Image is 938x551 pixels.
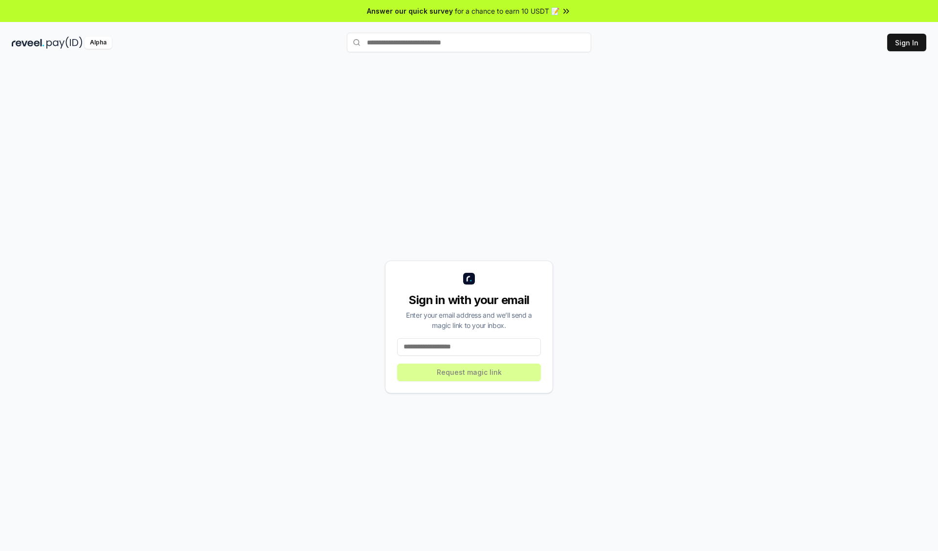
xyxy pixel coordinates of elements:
span: for a chance to earn 10 USDT 📝 [455,6,559,16]
img: pay_id [46,37,83,49]
img: logo_small [463,273,475,285]
button: Sign In [887,34,926,51]
div: Alpha [85,37,112,49]
span: Answer our quick survey [367,6,453,16]
img: reveel_dark [12,37,44,49]
div: Sign in with your email [397,292,541,308]
div: Enter your email address and we’ll send a magic link to your inbox. [397,310,541,330]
